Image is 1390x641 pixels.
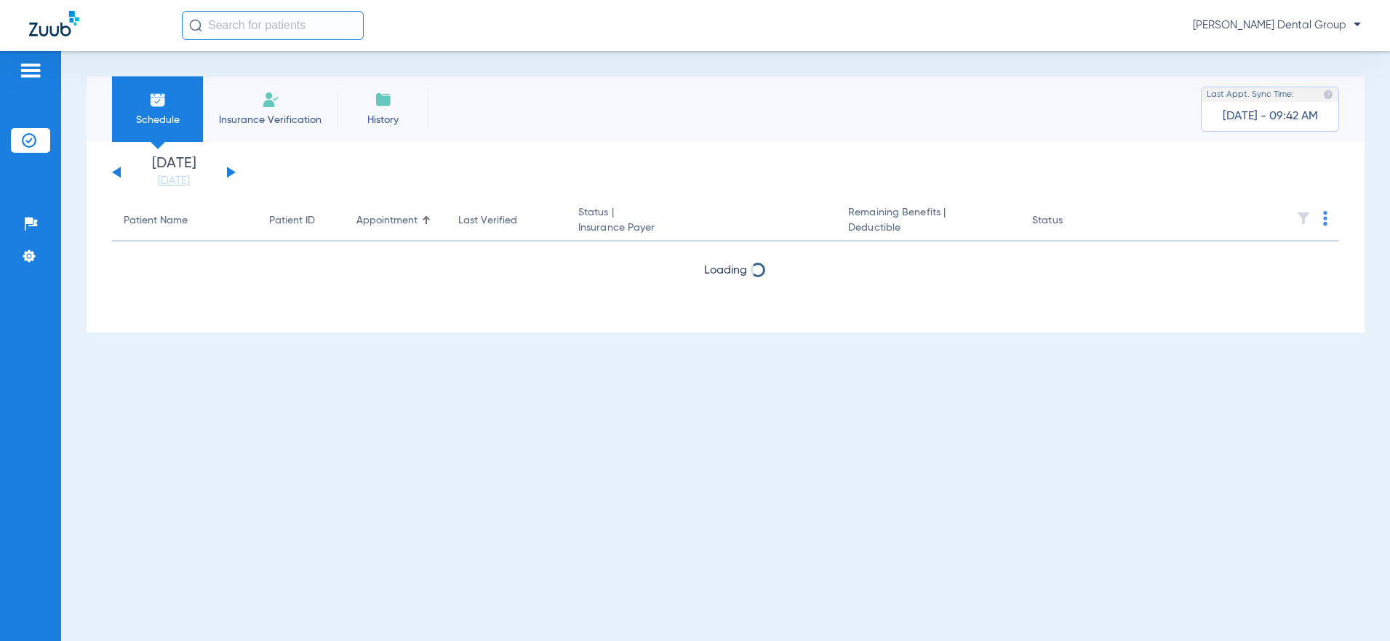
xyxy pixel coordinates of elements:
[124,213,188,228] div: Patient Name
[1207,87,1294,102] span: Last Appt. Sync Time:
[348,113,418,127] span: History
[189,19,202,32] img: Search Icon
[356,213,418,228] div: Appointment
[567,201,836,242] th: Status |
[149,91,167,108] img: Schedule
[182,11,364,40] input: Search for patients
[19,62,42,79] img: hamburger-icon
[124,213,246,228] div: Patient Name
[375,91,392,108] img: History
[356,213,435,228] div: Appointment
[1323,211,1327,226] img: group-dot-blue.svg
[269,213,333,228] div: Patient ID
[458,213,517,228] div: Last Verified
[214,113,327,127] span: Insurance Verification
[1323,89,1333,100] img: last sync help info
[130,174,217,188] a: [DATE]
[29,11,79,36] img: Zuub Logo
[1193,18,1361,33] span: [PERSON_NAME] Dental Group
[123,113,192,127] span: Schedule
[130,156,217,188] li: [DATE]
[704,265,747,276] span: Loading
[458,213,555,228] div: Last Verified
[269,213,315,228] div: Patient ID
[836,201,1020,242] th: Remaining Benefits |
[1296,211,1311,226] img: filter.svg
[1020,201,1119,242] th: Status
[262,91,279,108] img: Manual Insurance Verification
[1223,109,1318,124] span: [DATE] - 09:42 AM
[578,220,825,236] span: Insurance Payer
[848,220,1009,236] span: Deductible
